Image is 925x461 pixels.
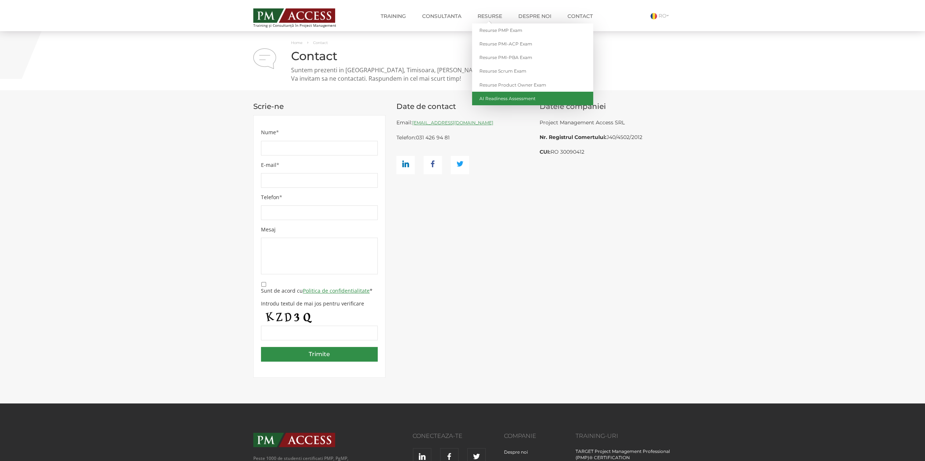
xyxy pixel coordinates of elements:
[313,40,328,45] span: Contact
[261,226,276,233] label: Mesaj
[261,287,373,294] label: Sunt de acord cu *
[253,101,385,112] p: Scrie-ne
[540,101,672,112] p: Datele companiei
[416,134,450,141] a: 031 426 94 81
[261,194,282,201] label: Telefon
[375,9,411,23] a: Training
[472,64,593,78] a: Resurse Scrum Exam
[576,433,672,439] h3: Training-uri
[562,9,598,23] a: Contact
[472,37,593,51] a: Resurse PMI-ACP Exam
[261,162,279,168] label: E-mail
[513,9,557,23] a: Despre noi
[261,129,279,136] label: Nume
[650,12,672,19] a: RO
[253,50,672,62] h1: Contact
[253,48,276,69] img: contact.png
[417,9,467,23] a: Consultanta
[540,134,606,140] b: Nr. Registrul Comertului:
[472,23,593,37] a: Resurse PMP Exam
[412,120,493,125] a: [EMAIL_ADDRESS][DOMAIN_NAME]
[253,66,672,83] p: Suntem prezenti in [GEOGRAPHIC_DATA], Timisoara, [PERSON_NAME]. Va invitam sa ne contactati. Rasp...
[472,51,593,64] a: Resurse PMI-PBA Exam
[472,92,593,105] a: AI Readiness Assessment
[261,300,364,307] label: Introdu textul de mai jos pentru verificare
[291,40,302,45] a: Home
[396,115,529,174] div: Email: Telefon:
[396,101,529,112] p: Date de contact
[650,13,657,19] img: Romana
[504,433,565,439] h3: Companie
[472,9,508,23] a: Resurse
[253,6,350,28] a: Training și Consultanță în Project Management
[472,78,593,92] a: Resurse Product Owner Exam
[540,149,551,155] b: CUI:
[361,433,462,439] h3: Conecteaza-te
[540,115,672,159] div: Project Management Access SRL J40/4502/2012 RO 30090412
[253,433,335,447] img: PMAccess
[253,23,350,28] span: Training și Consultanță în Project Management
[261,347,378,362] input: Trimite
[253,8,335,23] img: PM ACCESS - Echipa traineri si consultanti certificati PMP: Narciss Popescu, Mihai Olaru, Monica ...
[303,287,370,294] a: Politica de confidentialitate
